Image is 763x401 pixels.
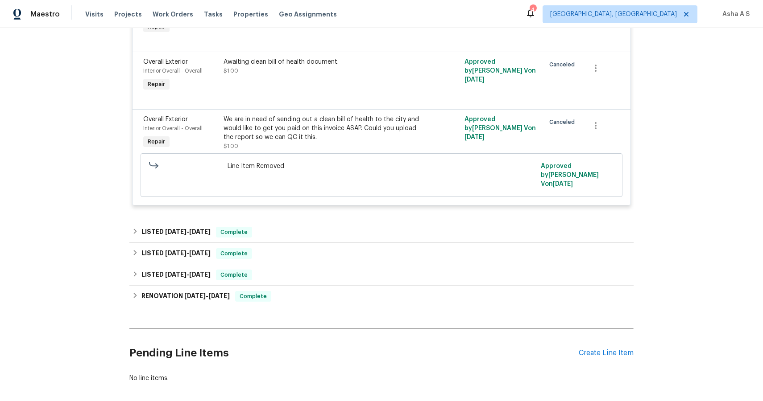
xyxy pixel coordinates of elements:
[189,271,211,278] span: [DATE]
[129,286,634,307] div: RENOVATION [DATE]-[DATE]Complete
[550,10,677,19] span: [GEOGRAPHIC_DATA], [GEOGRAPHIC_DATA]
[719,10,750,19] span: Asha A S
[165,271,211,278] span: -
[279,10,337,19] span: Geo Assignments
[129,243,634,264] div: LISTED [DATE]-[DATE]Complete
[141,227,211,237] h6: LISTED
[224,57,419,66] div: Awaiting clean bill of health document.
[129,264,634,286] div: LISTED [DATE]-[DATE]Complete
[224,143,238,149] span: $1.00
[217,270,251,279] span: Complete
[144,80,169,89] span: Repair
[217,228,251,237] span: Complete
[141,248,211,259] h6: LISTED
[549,118,578,127] span: Canceled
[236,292,270,301] span: Complete
[143,126,203,131] span: Interior Overall - Overall
[144,137,169,146] span: Repair
[579,349,634,357] div: Create Line Item
[464,77,485,83] span: [DATE]
[165,250,187,256] span: [DATE]
[129,332,579,374] h2: Pending Line Items
[143,68,203,74] span: Interior Overall - Overall
[189,250,211,256] span: [DATE]
[464,116,536,140] span: Approved by [PERSON_NAME] V on
[129,221,634,243] div: LISTED [DATE]-[DATE]Complete
[204,11,223,17] span: Tasks
[141,291,230,302] h6: RENOVATION
[530,5,536,14] div: 4
[189,229,211,235] span: [DATE]
[165,250,211,256] span: -
[165,229,187,235] span: [DATE]
[143,59,188,65] span: Overall Exterior
[129,374,634,383] div: No line items.
[233,10,268,19] span: Properties
[143,116,188,123] span: Overall Exterior
[224,68,238,74] span: $1.00
[85,10,104,19] span: Visits
[224,115,419,142] div: We are in need of sending out a clean bill of health to the city and would like to get you paid o...
[228,162,536,171] span: Line Item Removed
[464,134,485,140] span: [DATE]
[141,270,211,280] h6: LISTED
[549,60,578,69] span: Canceled
[165,229,211,235] span: -
[30,10,60,19] span: Maestro
[184,293,230,299] span: -
[184,293,206,299] span: [DATE]
[153,10,193,19] span: Work Orders
[114,10,142,19] span: Projects
[541,163,599,187] span: Approved by [PERSON_NAME] V on
[217,249,251,258] span: Complete
[553,181,573,187] span: [DATE]
[208,293,230,299] span: [DATE]
[165,271,187,278] span: [DATE]
[464,59,536,83] span: Approved by [PERSON_NAME] V on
